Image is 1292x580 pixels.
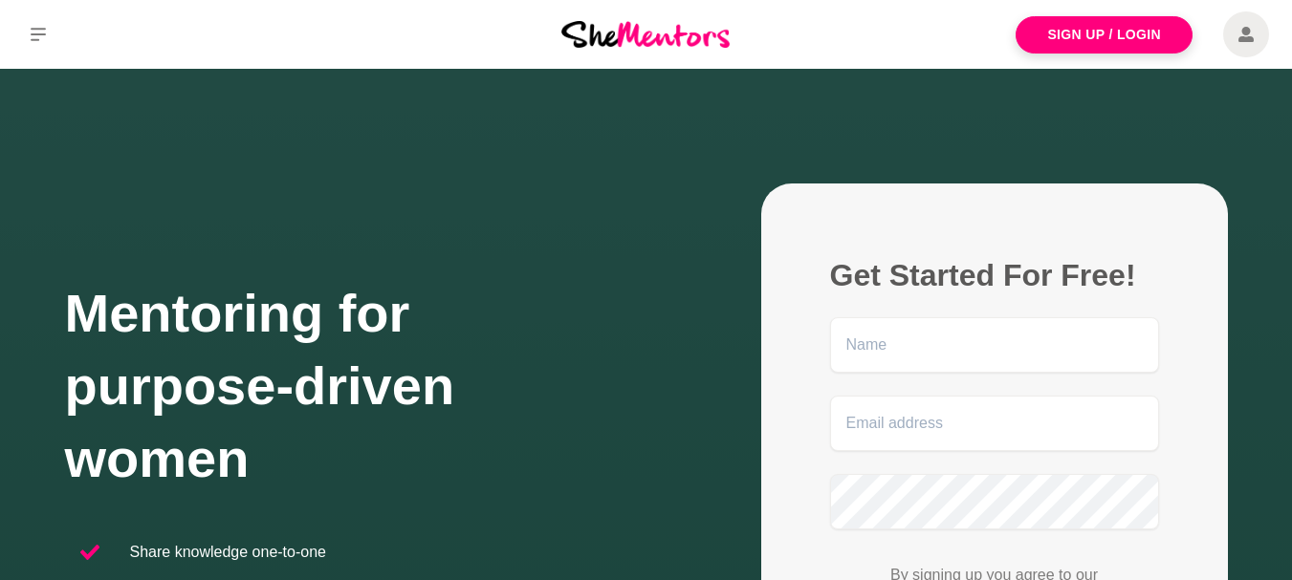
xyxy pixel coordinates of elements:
input: Name [830,317,1159,373]
p: Share knowledge one-to-one [130,541,326,564]
input: Email address [830,396,1159,451]
a: Sign Up / Login [1016,16,1193,54]
h2: Get Started For Free! [830,256,1159,294]
img: She Mentors Logo [561,21,730,47]
h1: Mentoring for purpose-driven women [65,277,646,495]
